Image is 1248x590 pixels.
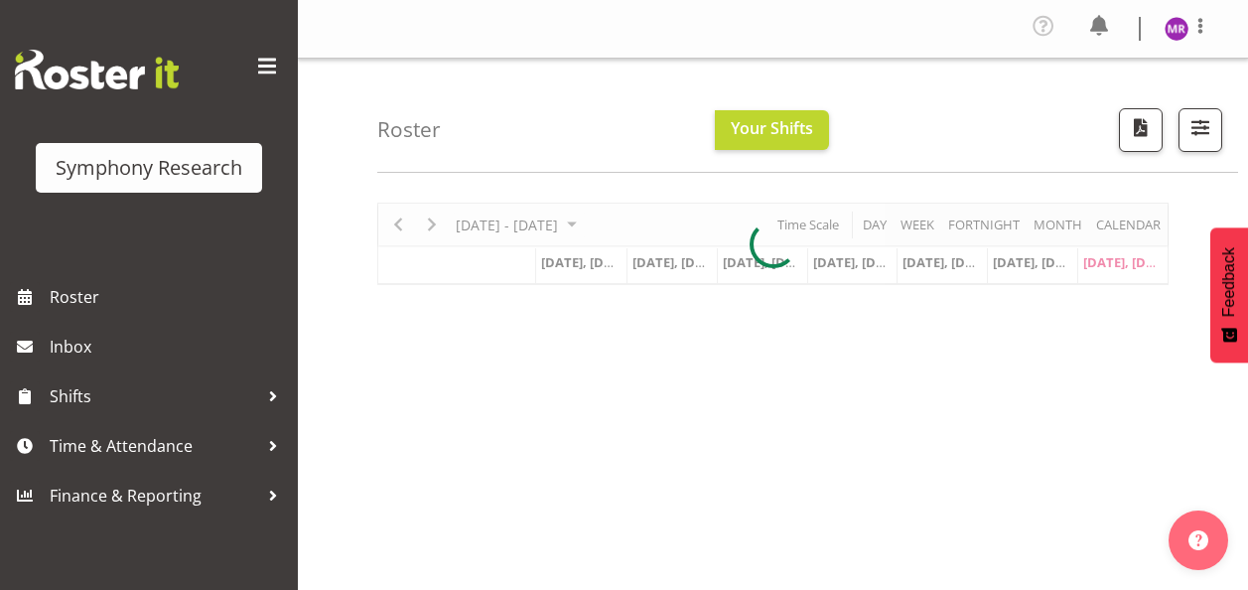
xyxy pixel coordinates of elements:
span: Time & Attendance [50,431,258,461]
span: Finance & Reporting [50,481,258,511]
button: Download a PDF of the roster according to the set date range. [1119,108,1163,152]
button: Filter Shifts [1179,108,1222,152]
button: Your Shifts [715,110,829,150]
img: help-xxl-2.png [1188,530,1208,550]
span: Your Shifts [731,117,813,139]
img: minu-rana11870.jpg [1165,17,1188,41]
span: Shifts [50,381,258,411]
span: Feedback [1220,247,1238,317]
button: Feedback - Show survey [1210,227,1248,363]
span: Roster [50,282,288,312]
div: Symphony Research [56,153,242,183]
h4: Roster [377,118,441,141]
span: Inbox [50,332,288,362]
img: Rosterit website logo [15,50,179,89]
